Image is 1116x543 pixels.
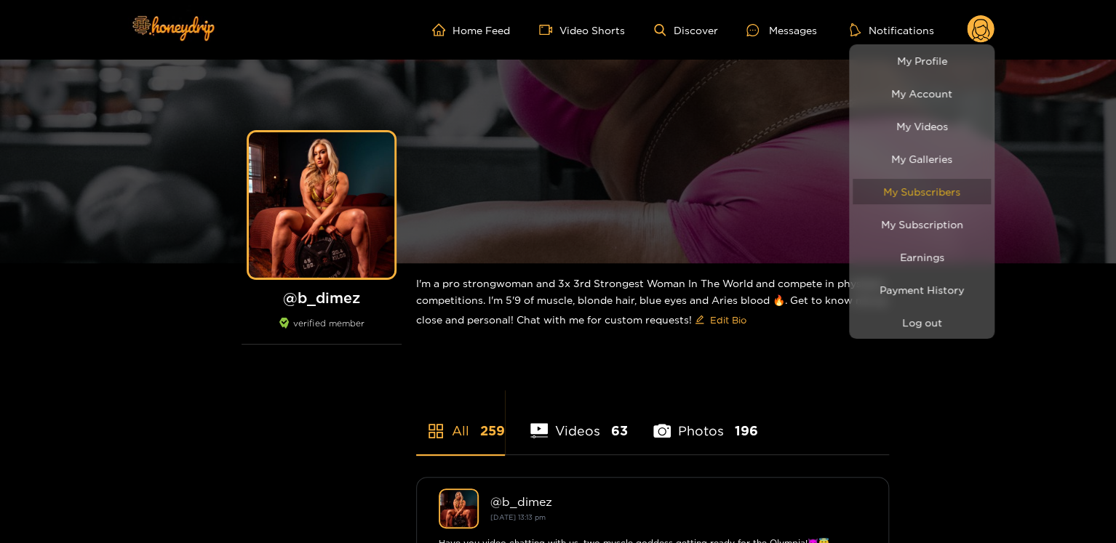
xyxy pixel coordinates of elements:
[853,277,991,302] a: Payment History
[853,310,991,335] button: Log out
[853,212,991,237] a: My Subscription
[853,81,991,106] a: My Account
[853,244,991,270] a: Earnings
[853,179,991,204] a: My Subscribers
[853,146,991,172] a: My Galleries
[853,113,991,139] a: My Videos
[853,48,991,73] a: My Profile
